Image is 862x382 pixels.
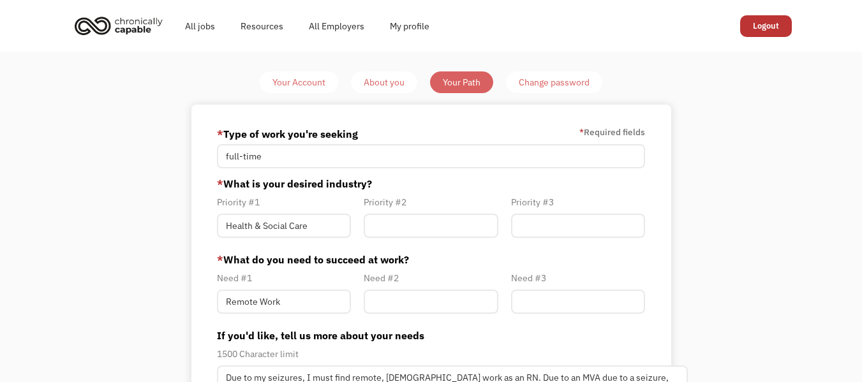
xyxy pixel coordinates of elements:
label: What do you need to succeed at work? [217,252,645,267]
div: Need #1 [217,270,351,286]
a: Resources [228,6,296,47]
label: Required fields [579,124,645,140]
div: Priority #3 [511,195,645,210]
a: Change password [506,71,602,93]
div: Need #2 [364,270,498,286]
a: All jobs [172,6,228,47]
div: 1500 Character limit [217,346,645,362]
label: What is your desired industry? [217,176,645,191]
a: About you [351,71,417,93]
div: Need #3 [511,270,645,286]
a: home [71,11,172,40]
a: My profile [377,6,442,47]
div: Priority #1 [217,195,351,210]
div: Change password [519,75,590,90]
img: Chronically Capable logo [71,11,167,40]
div: Your Account [272,75,325,90]
label: Type of work you're seeking [217,124,358,144]
div: Your Path [443,75,480,90]
a: Logout [740,15,792,37]
div: Priority #2 [364,195,498,210]
div: About you [364,75,405,90]
a: Your Path [430,71,493,93]
a: Your Account [260,71,338,93]
a: All Employers [296,6,377,47]
label: If you'd like, tell us more about your needs [217,328,645,343]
